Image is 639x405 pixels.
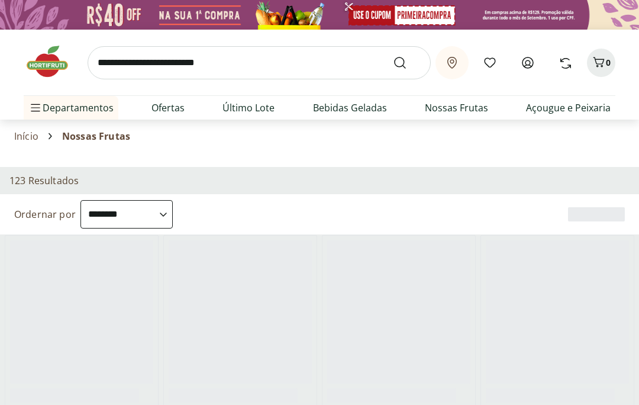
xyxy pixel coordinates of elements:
[526,101,611,115] a: Açougue e Peixaria
[28,94,114,122] span: Departamentos
[425,101,488,115] a: Nossas Frutas
[9,174,79,187] h2: 123 Resultados
[393,56,421,70] button: Submit Search
[587,49,615,77] button: Carrinho
[62,131,130,142] span: Nossas Frutas
[14,208,76,221] label: Ordernar por
[14,131,38,142] a: Início
[28,94,43,122] button: Menu
[222,101,275,115] a: Último Lote
[606,57,611,68] span: 0
[313,101,387,115] a: Bebidas Geladas
[24,44,83,79] img: Hortifruti
[88,46,431,79] input: search
[151,101,185,115] a: Ofertas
